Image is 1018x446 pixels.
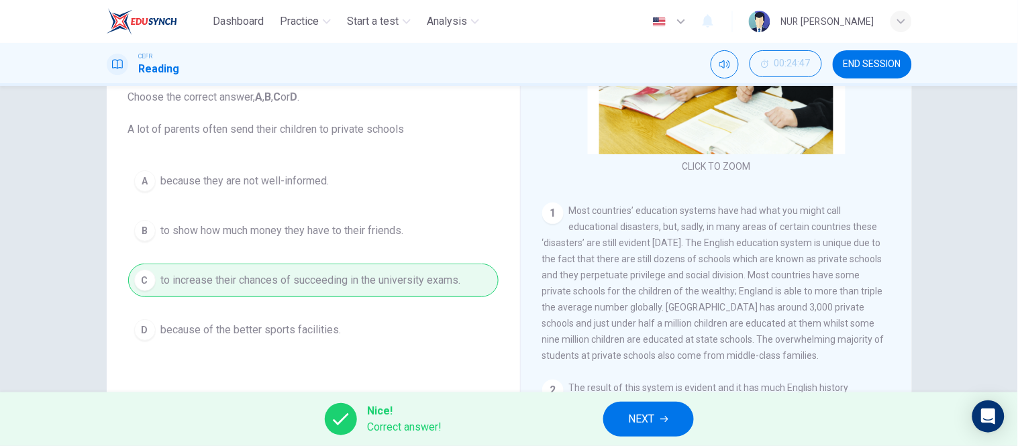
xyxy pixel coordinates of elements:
[213,13,264,30] span: Dashboard
[750,50,822,78] div: Hide
[603,402,694,437] button: NEXT
[139,52,153,61] span: CEFR
[342,9,416,34] button: Start a test
[542,203,564,224] div: 1
[207,9,269,34] button: Dashboard
[972,400,1005,433] div: Open Intercom Messenger
[542,205,884,361] span: Most countries’ education systems have had what you might call educational disasters, but, sadly,...
[107,8,208,35] a: EduSynch logo
[774,58,811,69] span: 00:24:47
[291,91,298,103] b: D
[128,89,499,137] span: Choose the correct answer, , , or . A lot of parents often send their children to private schools
[781,13,874,30] div: NUR [PERSON_NAME]
[844,59,901,70] span: END SESSION
[274,91,281,103] b: C
[629,410,655,429] span: NEXT
[368,419,442,435] span: Correct answer!
[542,380,564,401] div: 2
[711,50,739,78] div: Mute
[651,17,668,27] img: en
[749,11,770,32] img: Profile picture
[347,13,399,30] span: Start a test
[265,91,272,103] b: B
[750,50,822,77] button: 00:24:47
[833,50,912,78] button: END SESSION
[274,9,336,34] button: Practice
[139,61,180,77] h1: Reading
[421,9,485,34] button: Analysis
[427,13,467,30] span: Analysis
[256,91,263,103] b: A
[368,403,442,419] span: Nice!
[280,13,319,30] span: Practice
[107,8,177,35] img: EduSynch logo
